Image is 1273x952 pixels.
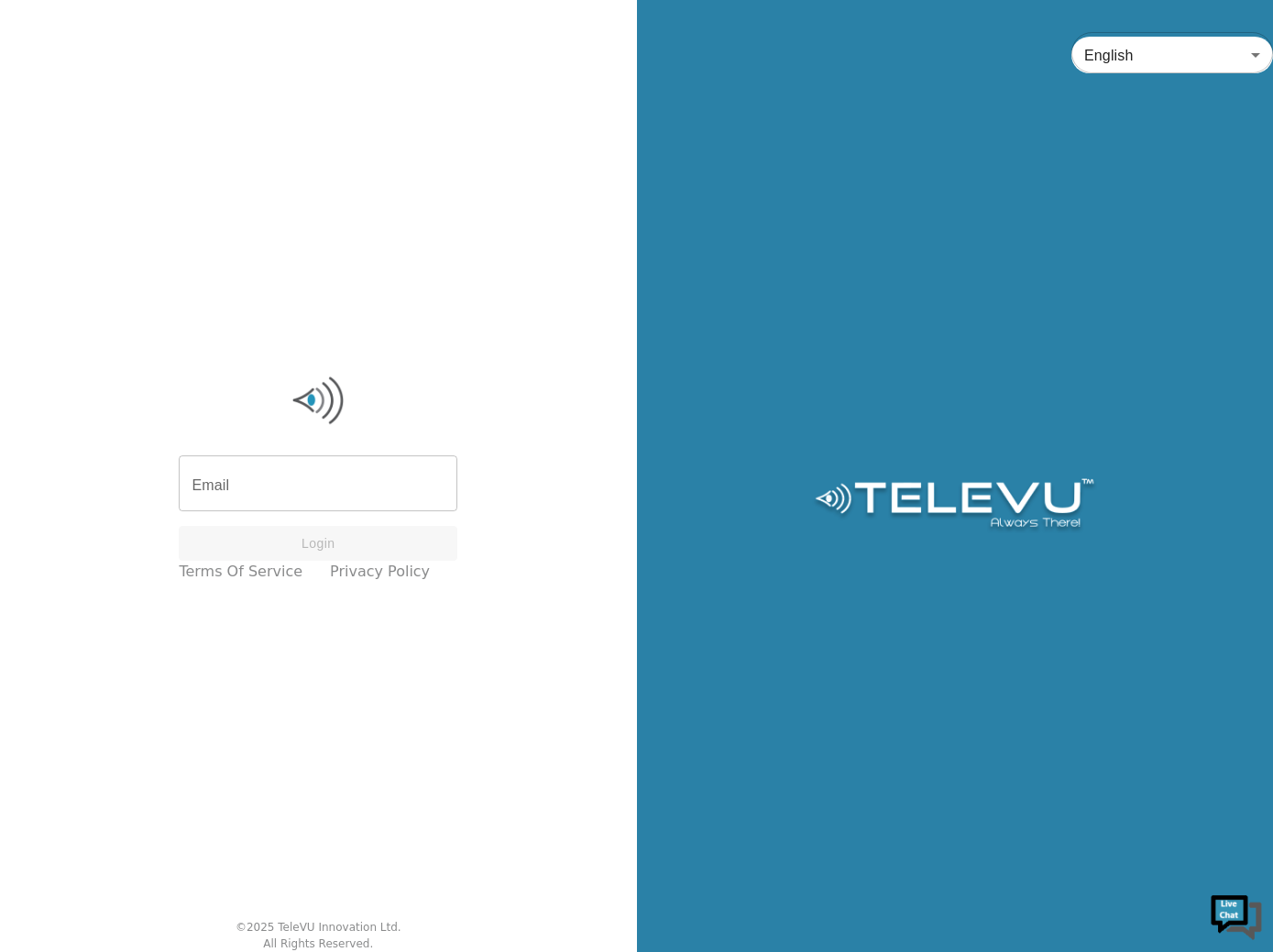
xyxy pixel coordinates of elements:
[812,478,1097,533] img: Logo
[1209,888,1264,943] img: Chat Widget
[1071,29,1273,81] div: English
[330,561,430,583] a: Privacy Policy
[236,919,401,936] div: © 2025 TeleVU Innovation Ltd.
[263,936,373,952] div: All Rights Reserved.
[179,373,457,428] img: Logo
[179,561,302,583] a: Terms of Service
